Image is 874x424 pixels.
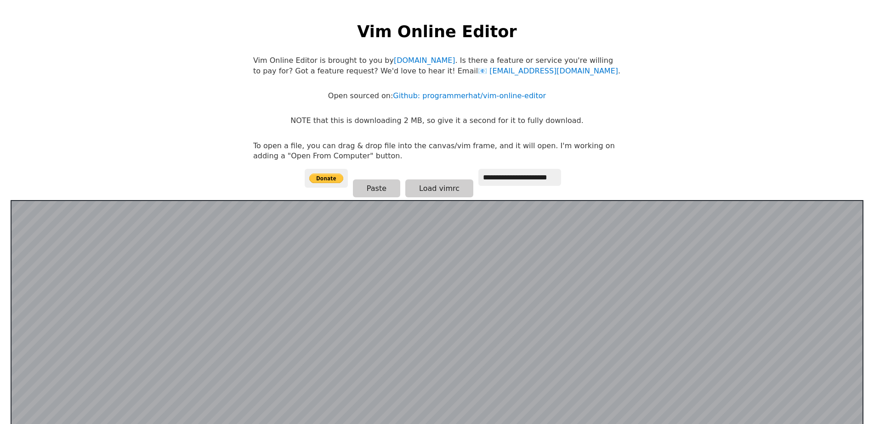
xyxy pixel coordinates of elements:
a: [EMAIL_ADDRESS][DOMAIN_NAME] [478,67,618,75]
button: Paste [353,179,400,197]
p: To open a file, you can drag & drop file into the canvas/vim frame, and it will open. I'm working... [253,141,621,162]
p: Open sourced on: [328,91,546,101]
p: Vim Online Editor is brought to you by . Is there a feature or service you're willing to pay for?... [253,56,621,76]
a: Github: programmerhat/vim-online-editor [393,91,546,100]
a: [DOMAIN_NAME] [394,56,455,65]
button: Load vimrc [405,179,473,197]
h1: Vim Online Editor [357,20,516,43]
p: NOTE that this is downloading 2 MB, so give it a second for it to fully download. [290,116,583,126]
